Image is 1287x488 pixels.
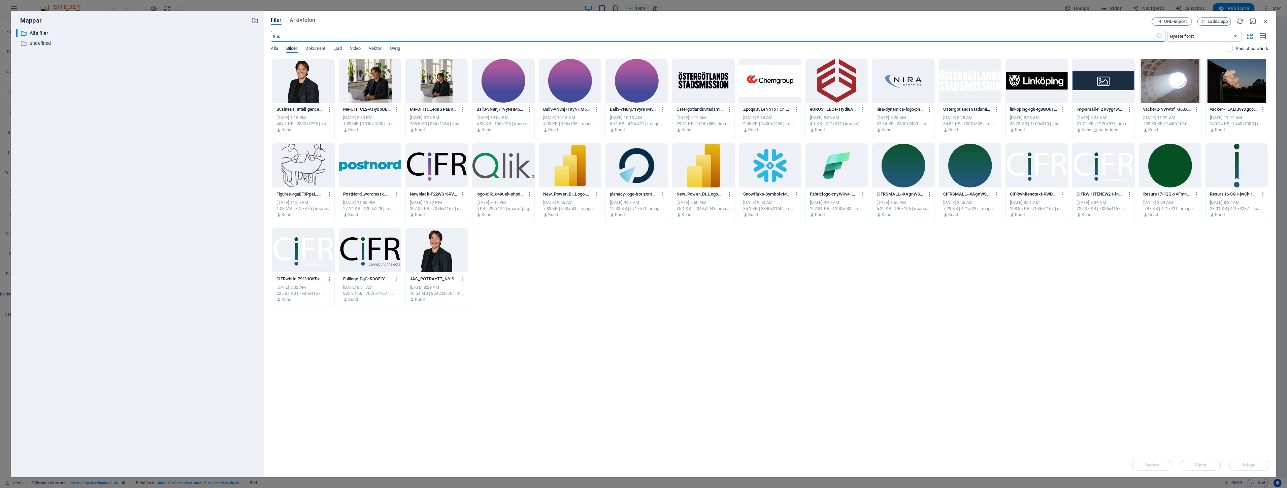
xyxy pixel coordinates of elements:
div: 21.71 KB | 1920x576 | image/jpeg [1077,121,1130,127]
p: CIFRwhite-79f2dOKDz6ngHSk_dInwng.png [276,276,324,282]
div: [DATE] 8:28 AM [877,115,930,121]
p: Kund [415,212,425,218]
p: Kund [948,212,958,218]
p: Kund [1082,212,1092,218]
p: Kund [615,212,625,218]
div: [DATE] 10:13 AM [543,115,597,121]
div: 6.61 KB | 420x421 | image/png [610,121,664,127]
div: [DATE] 9:50 AM [676,200,730,206]
p: Kund [815,127,825,133]
span: Ladda upp [1208,20,1228,24]
div: ​ [16,29,18,37]
div: 198.85 KB | 7036x4167 | image/png [1010,206,1064,212]
p: Kund [548,127,558,133]
p: Fulllogo-DgCeR0OELYXeDVvQ8uQjTQ.png [343,276,391,282]
p: OstergotlandsStadsmission_logo_black_RGB-Mk_BNm7cptul5ozvUIhjmQ.png [676,106,724,112]
p: Kund [348,297,358,303]
div: [DATE] 11:32 PM [410,200,464,206]
div: 1.08 MB | 875x875 | image/png [276,206,330,212]
p: logo-qlik_d49uek-shpdOewuNYAXumq4CidBWQ.png [476,191,524,197]
div: [DATE] 8:34 AM [1077,200,1130,206]
div: [DATE] 8:55 AM [877,200,930,206]
p: Fabriclogo-cnyWKv41wx7icfcnz5HfAg.png [810,191,858,197]
p: nira-dynamics-logo-png-transparent-AbYpCFSWxOoXthlD4EQlIA.png [877,106,924,112]
p: Mappar [16,16,42,25]
p: Kund [415,297,425,303]
p: Kund [548,212,558,218]
div: 5.87 KB | 421x421 | image/png [1143,206,1197,212]
p: Kund [748,127,758,133]
p: Ball3-vN8nj719yNHM53LnsfrpHA.png [610,106,658,112]
input: Sök [271,31,1157,42]
p: Kund [282,212,292,218]
p: New_Power_BI_Logo.svg-3MqJMBn09aYGRB1_S7by_Q.png [676,191,724,197]
p: Kund [1082,127,1092,133]
div: [DATE] 8:36 AM [810,115,864,121]
div: 12.33 KB | 571x571 | image/png [610,206,664,212]
p: CIFRWHITENEW21-fn8l4ICnr7CgLIUSLXN-nw.png [1077,191,1124,197]
i: Stäng [1262,18,1269,25]
div: 225.87 KB | 7036x4167 | image/png [276,290,330,297]
p: Kund [348,127,358,133]
div: 235.34 KB | 7036x4167 | image/png [343,290,397,297]
p: Snowflake-Symbol-rMJ0mM3fh-U91K2eusJ3Rg.png [743,191,791,197]
div: [DATE] 9:17 AM [676,115,730,121]
p: Me-OFFICE2-AHyobQBTQ9kL1clRiShbiA.png [343,106,391,112]
p: undefined [1099,127,1118,133]
span: Ljud [333,44,341,54]
div: 10.64 MB | 2832x3776 | image/png [410,290,464,297]
div: 35.1 KB | 2048x2048 | image/png [676,206,730,212]
p: Kund [682,212,692,218]
div: [DATE] 1:18 PM [276,115,330,121]
p: planacy-logo-horizontal_new-11yHpusk2gCXwhebCRotiw.png [610,191,658,197]
p: CIFRwhitenotext-RWDcnGiEXhW5UH-bN-_zbA.png [1010,191,1058,197]
div: [DATE] 8:47 PM [476,200,530,206]
p: JAG_POTRAeTT_NY-SZM7IO1zIChQ37y_Bxv9OA.png [410,276,458,282]
div: undefined [16,39,259,47]
div: [DATE] 8:33 AM [1143,200,1197,206]
div: [DATE] 9:50 AM [743,200,797,206]
p: CIFRSMALL--XAgnWSJ1tBIcENuZvuYkw-AyPIHM5TsVLrsZi__Gg7Vg.png [877,191,924,197]
div: [DATE] 11:38 PM [343,200,397,206]
p: Kund [415,127,425,133]
span: URL-import [1164,20,1187,24]
div: 227.37 KB | 7035x4167 | image/png [1077,206,1130,212]
div: [DATE] 8:28 AM [943,115,997,121]
p: Kund [1148,212,1158,218]
div: [DATE] 8:55 AM [943,200,997,206]
div: [DATE] 8:31 AM [343,284,397,290]
p: Kund [1148,127,1158,133]
span: Övrig [390,44,400,54]
button: Ladda upp [1197,18,1231,26]
p: img-small-r_Z9Vyg4wnjkeG2m1FTjvw.jpg [1077,106,1124,112]
p: Kund [1015,212,1025,218]
div: 755.6 KB | 864x1184 | image/png [410,121,464,127]
p: undefined [30,39,246,47]
p: Kund [482,212,492,218]
p: Kund [1215,212,1225,218]
div: 149.24 KB | 1440x1080 | image/jpeg [1210,121,1264,127]
div: 35.1 KB | 3840x2160 | image/png [743,206,797,212]
p: Figures-rgaEF3PpzL_B3xlBXMxG2A.png [276,191,324,197]
div: 23.01 KB | 420x3237 | image/png [1210,206,1264,212]
p: Kund [882,212,892,218]
p: Kund [882,127,892,133]
p: New_Power_BI_Logo-Ksr74GcApZiK3-imAk-biQ.png [543,191,591,197]
div: 4.93 KB | 196x196 | image/png [476,121,530,127]
div: [DATE] 9:55 AM [543,200,597,206]
p: Alla filer [30,29,246,37]
div: 7.83 KB | 500x500 | image/png [543,206,597,212]
div: [DATE] 11:55 PM [276,200,330,206]
span: Bilder [286,44,298,54]
p: Kund [348,212,358,218]
p: Resurs16-SG1-jwChHHmqXTsdLvqxCA.png [1210,191,1258,197]
div: 207.06 KB | 7036x4167 | image/png [410,206,464,212]
div: [DATE] 8:28 AM [1010,115,1064,121]
p: Visar endast filer som inte används på webbplatsen. Filer som lagts till under denna session kan ... [1236,46,1269,52]
p: Kund [282,297,292,303]
p: linkoping-rgb-tg8GQu10Da4gvtILUS4eZA.png [1010,106,1058,112]
div: [DATE] 9:53 AM [610,200,664,206]
div: 34.82 KB | 1000x325 | image/png [943,121,997,127]
div: [DATE] 10:13 AM [610,115,664,121]
i: Skapa ny mapp [251,17,259,24]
